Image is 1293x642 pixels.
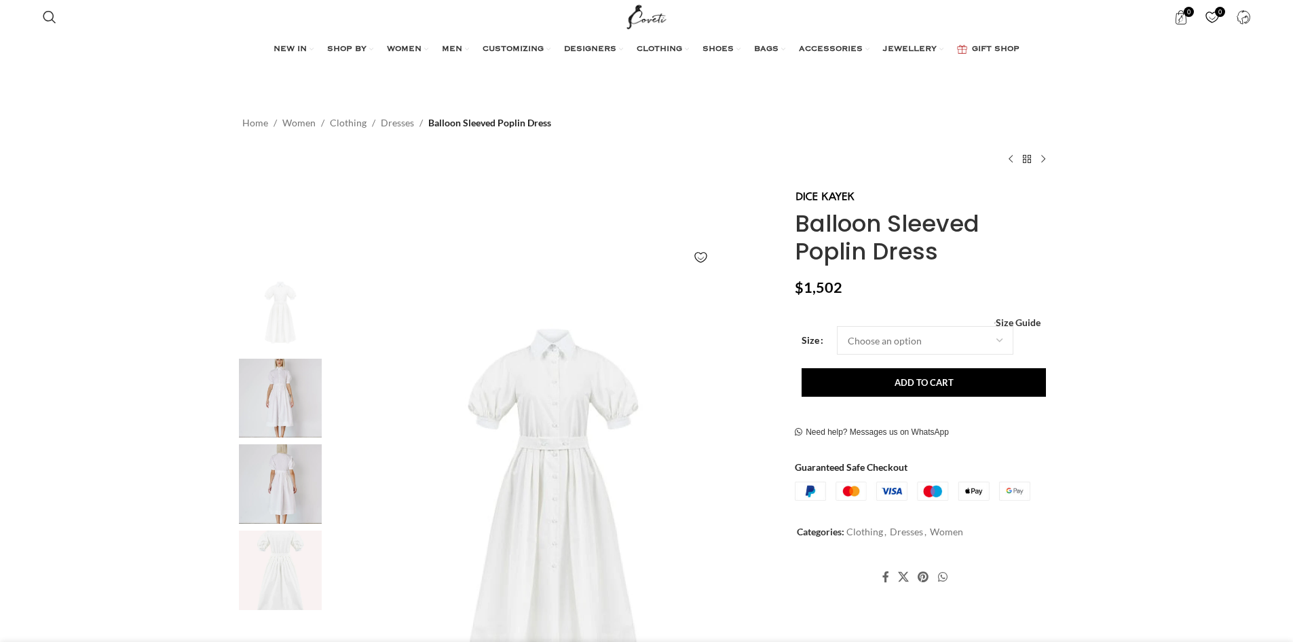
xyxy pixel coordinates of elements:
[442,44,462,55] span: MEN
[795,427,949,438] a: Need help? Messages us on WhatsApp
[884,524,886,539] span: ,
[924,524,926,539] span: ,
[795,279,804,296] span: $
[624,10,669,22] a: Site logo
[702,36,741,63] a: SHOES
[242,115,268,130] a: Home
[878,567,893,587] a: Facebook social link
[274,44,307,55] span: NEW IN
[883,36,943,63] a: JEWELLERY
[972,44,1019,55] span: GIFT SHOP
[1184,7,1194,17] span: 0
[1002,151,1019,167] a: Previous product
[1215,7,1225,17] span: 0
[637,44,682,55] span: CLOTHING
[282,115,316,130] a: Women
[890,526,923,537] a: Dresses
[637,36,689,63] a: CLOTHING
[957,45,967,54] img: GiftBag
[1198,3,1226,31] a: 0
[274,36,314,63] a: NEW IN
[36,36,1258,63] div: Main navigation
[242,115,551,130] nav: Breadcrumb
[564,44,616,55] span: DESIGNERS
[442,36,469,63] a: MEN
[754,36,785,63] a: BAGS
[1035,151,1051,167] a: Next product
[387,44,421,55] span: WOMEN
[914,567,933,587] a: Pinterest social link
[327,44,367,55] span: SHOP BY
[957,36,1019,63] a: GIFT SHOP
[894,567,914,587] a: X social link
[754,44,779,55] span: BAGS
[846,526,883,537] a: Clothing
[483,36,550,63] a: CUSTOMIZING
[795,191,856,202] img: Dice Kayek
[239,359,322,438] img: Dice Kayek Dresses
[239,444,322,524] img: Dice Kayek Dresses
[239,272,322,352] img: Balloon Sleeved Poplin Dress
[795,482,1030,501] img: guaranteed-safe-checkout-bordered.j
[795,461,907,473] strong: Guaranteed Safe Checkout
[36,3,63,31] a: Search
[802,368,1046,397] button: Add to cart
[483,44,544,55] span: CUSTOMIZING
[387,36,428,63] a: WOMEN
[1167,3,1195,31] a: 0
[239,531,322,610] img: Dice Kayek Dresses
[330,115,367,130] a: Clothing
[797,526,844,537] span: Categories:
[1198,3,1226,31] div: My Wishlist
[702,44,734,55] span: SHOES
[799,44,863,55] span: ACCESSORIES
[564,36,623,63] a: DESIGNERS
[795,210,1051,266] h1: Balloon Sleeved Poplin Dress
[930,526,963,537] a: Women
[428,115,551,130] span: Balloon Sleeved Poplin Dress
[799,36,869,63] a: ACCESSORIES
[795,279,842,296] bdi: 1,502
[883,44,937,55] span: JEWELLERY
[327,36,373,63] a: SHOP BY
[802,333,823,348] label: Size
[381,115,414,130] a: Dresses
[933,567,952,587] a: WhatsApp social link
